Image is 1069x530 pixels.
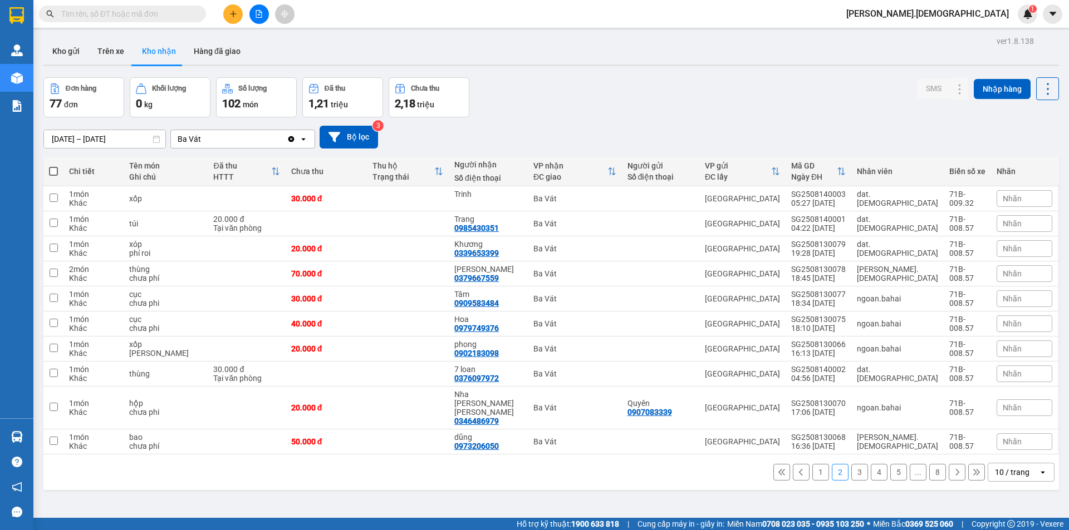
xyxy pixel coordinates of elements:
img: warehouse-icon [11,72,23,84]
div: HTTT [213,172,271,181]
div: Khác [69,349,118,358]
div: 1 món [69,240,118,249]
div: 16:36 [DATE] [791,442,846,450]
button: file-add [249,4,269,24]
div: Ba Vát [533,344,616,353]
div: 0346486979 [454,417,499,425]
div: [GEOGRAPHIC_DATA] [705,294,780,303]
div: Ba Vát [178,133,201,145]
div: 30.000 đ [291,294,362,303]
strong: 1900 633 818 [571,519,619,528]
span: Nhãn [1003,269,1022,278]
th: Toggle SortBy [786,157,851,186]
button: caret-down [1043,4,1062,24]
div: 71B-008.57 [949,399,985,417]
div: SG2508140001 [791,215,846,224]
div: Khác [69,408,118,417]
div: cục [129,290,203,299]
div: 0973206050 [454,442,499,450]
div: 0339653399 [454,249,499,257]
div: Khác [69,374,118,383]
img: icon-new-feature [1023,9,1033,19]
button: SMS [917,78,950,98]
strong: 0708 023 035 - 0935 103 250 [762,519,864,528]
span: Nhãn [1003,437,1022,446]
div: Chưa thu [291,167,362,176]
button: aim [275,4,295,24]
span: Miền Bắc [873,518,953,530]
svg: open [299,135,308,143]
th: Toggle SortBy [528,157,622,186]
span: Nhãn [1003,344,1022,353]
div: [GEOGRAPHIC_DATA] [705,369,780,378]
button: Bộ lọc [320,126,378,148]
span: Hỗ trợ kỹ thuật: [517,518,619,530]
input: Selected Ba Vát. [202,133,203,145]
div: Tại văn phòng [213,224,279,232]
span: kg [144,100,153,109]
div: SG2508140002 [791,365,846,374]
div: chua phi [129,349,203,358]
div: [GEOGRAPHIC_DATA] [705,194,780,203]
div: Quyên [627,399,694,408]
div: Trinh [454,190,522,199]
div: SG2508130068 [791,433,846,442]
span: | [627,518,629,530]
div: 71B-008.57 [949,315,985,333]
div: ver 1.8.138 [997,35,1034,47]
div: Ba Vát [533,269,616,278]
div: 18:34 [DATE] [791,299,846,308]
div: VP gửi [705,161,771,170]
div: 40.000 đ [291,319,362,328]
div: 16:13 [DATE] [791,349,846,358]
div: dat.bahai [857,365,938,383]
div: thùng [129,265,203,274]
div: Thu hộ [372,161,434,170]
div: Nha Khoa Cát Tiên [454,390,522,417]
span: Nhãn [1003,319,1022,328]
div: ngoan.bahai [857,403,938,412]
div: [GEOGRAPHIC_DATA] [705,269,780,278]
div: SG2508130078 [791,265,846,274]
div: túi [129,219,203,228]
input: Select a date range. [44,130,165,148]
span: Nhãn [1003,369,1022,378]
div: 0909583484 [454,299,499,308]
span: Nhãn [1003,403,1022,412]
span: triệu [417,100,434,109]
div: 20.000 đ [291,344,362,353]
div: ngoan.bahai [857,294,938,303]
span: Nhãn [1003,219,1022,228]
div: Khác [69,299,118,308]
div: hộp [129,399,203,408]
div: 70.000 đ [291,269,362,278]
div: Biển số xe [949,167,985,176]
div: thùng [129,369,203,378]
div: 2 món [69,265,118,274]
div: Khác [69,199,118,207]
div: Ba Vát [533,403,616,412]
div: Ba Vát [533,369,616,378]
div: 71B-008.57 [949,433,985,450]
button: 4 [871,464,887,481]
span: | [962,518,963,530]
th: Toggle SortBy [208,157,285,186]
div: 1 món [69,433,118,442]
span: caret-down [1048,9,1058,19]
div: Số điện thoại [454,174,522,182]
div: SG2508140003 [791,190,846,199]
span: aim [281,10,288,18]
div: Ba Vát [533,319,616,328]
div: Đã thu [325,85,345,92]
div: Tâm [454,290,522,299]
div: dũng [454,433,522,442]
span: Cung cấp máy in - giấy in: [638,518,724,530]
span: [PERSON_NAME].[DEMOGRAPHIC_DATA] [837,7,1018,21]
div: 7 loan [454,365,522,374]
button: Đơn hàng77đơn [43,77,124,117]
div: VP nhận [533,161,607,170]
div: Tên món [129,161,203,170]
div: phí roi [129,249,203,257]
button: Khối lượng0kg [130,77,210,117]
div: Ba Vát [533,219,616,228]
